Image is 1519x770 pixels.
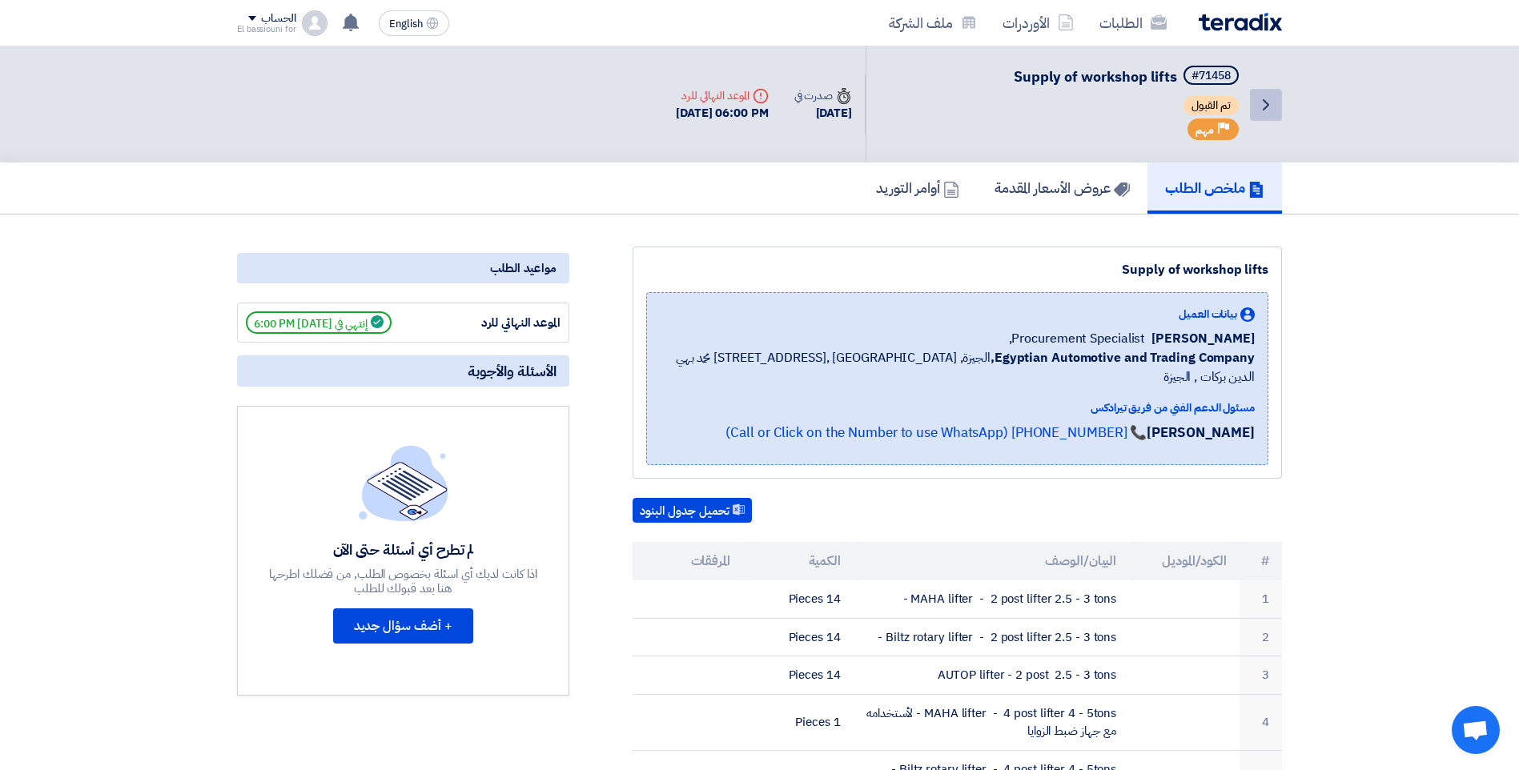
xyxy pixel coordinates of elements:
img: Teradix logo [1199,13,1282,31]
a: عروض الأسعار المقدمة [977,162,1147,214]
td: AUTOP lifter - 2 post 2.5 - 3 tons [854,656,1130,695]
td: 1 Pieces [743,694,854,750]
button: English [379,10,449,36]
span: بيانات العميل [1179,306,1237,323]
span: الجيزة, [GEOGRAPHIC_DATA] ,[STREET_ADDRESS] محمد بهي الدين بركات , الجيزة [660,348,1255,387]
div: اذا كانت لديك أي اسئلة بخصوص الطلب, من فضلك اطرحها هنا بعد قبولك للطلب [267,567,540,596]
th: الكود/الموديل [1129,542,1240,580]
span: [PERSON_NAME] [1151,329,1255,348]
button: تحميل جدول البنود [633,498,752,523]
div: Open chat [1452,706,1500,754]
td: 2 [1240,618,1282,656]
td: 1 [1240,580,1282,618]
div: مسئول الدعم الفني من فريق تيرادكس [660,399,1255,416]
img: empty_state_list.svg [359,445,448,520]
div: El bassiouni for [237,25,295,34]
a: الأوردرات [990,4,1087,42]
div: صدرت في [794,87,852,104]
div: #71458 [1191,70,1231,82]
th: المرفقات [633,542,743,580]
span: Supply of workshop lifts [1014,66,1177,87]
td: 14 Pieces [743,618,854,656]
div: مواعيد الطلب [237,253,569,283]
td: 14 Pieces [743,580,854,618]
strong: [PERSON_NAME] [1147,423,1255,443]
td: 4 [1240,694,1282,750]
div: لم تطرح أي أسئلة حتى الآن [267,540,540,559]
h5: أوامر التوريد [876,178,959,197]
img: profile_test.png [302,10,328,36]
span: إنتهي في [DATE] 6:00 PM [246,311,392,334]
div: الموعد النهائي للرد [440,314,561,332]
a: أوامر التوريد [858,162,977,214]
a: الطلبات [1087,4,1179,42]
td: 3 [1240,656,1282,695]
span: English [389,18,423,30]
div: [DATE] 06:00 PM [676,104,769,122]
div: [DATE] [794,104,852,122]
td: MAHA lifter - 2 post lifter 2.5 - 3 tons - [854,580,1130,618]
span: الأسئلة والأجوبة [468,362,557,380]
td: MAHA lifter - 4 post lifter 4 - 5tons - لأستخدامه مع جهاز ضبط الزوايا [854,694,1130,750]
div: Supply of workshop lifts [646,260,1268,279]
button: + أضف سؤال جديد [333,608,473,644]
span: تم القبول [1183,96,1239,115]
div: الحساب [261,12,295,26]
td: 14 Pieces [743,656,854,695]
h5: عروض الأسعار المقدمة [995,178,1130,197]
a: 📞 [PHONE_NUMBER] (Call or Click on the Number to use WhatsApp) [725,423,1147,443]
span: مهم [1196,122,1214,138]
th: # [1240,542,1282,580]
a: ملف الشركة [876,4,990,42]
h5: Supply of workshop lifts [1014,66,1242,88]
th: البيان/الوصف [854,542,1130,580]
th: الكمية [743,542,854,580]
span: Procurement Specialist, [1009,329,1146,348]
td: Biltz rotary lifter - 2 post lifter 2.5 - 3 tons - [854,618,1130,656]
a: ملخص الطلب [1147,162,1282,214]
b: Egyptian Automotive and Trading Company, [991,348,1255,367]
h5: ملخص الطلب [1165,178,1264,197]
div: الموعد النهائي للرد [676,87,769,104]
